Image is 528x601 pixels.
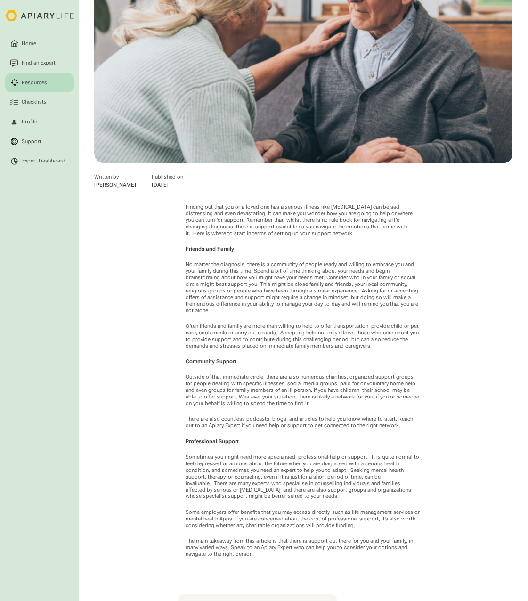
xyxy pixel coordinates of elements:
[186,509,421,529] p: Some employers offer benefits that you may access directly, such as life management services or m...
[94,182,136,188] div: [PERSON_NAME]
[186,261,421,314] p: No matter the diagnosis, there is a community of people ready and willing to embrace you and your...
[20,118,39,126] div: Profile
[20,98,48,106] div: Checklists
[20,138,43,146] div: Support
[5,34,74,53] a: Home
[5,93,74,112] a: Checklists
[186,246,234,252] strong: Friends and Family
[5,73,74,92] a: Resources
[152,174,183,180] div: Published on
[20,59,57,67] div: Find an Expert
[186,439,239,445] strong: Professional Support
[186,538,421,558] p: The main takeaway from this article is that there is support out there for you and your family, i...
[5,113,74,131] a: Profile
[186,374,421,407] p: Outside of that immediate circle, there are also numerous charities, organized support groups for...
[152,182,183,188] div: [DATE]
[186,323,421,349] p: Often friends and family are more than willing to help to offer transportation, provide child or ...
[20,79,49,87] div: Resources
[5,54,74,73] a: Find an Expert
[186,358,236,365] strong: Community Support
[22,158,65,164] div: Expert Dashboard
[186,416,421,429] p: There are also countless podcasts, blogs, and articles to help you know where to start. Reach out...
[5,132,74,151] a: Support
[186,454,421,500] p: Sometimes you might need more specialised, professional help or support. It is quite normal to fe...
[20,40,38,48] div: Home
[186,204,421,237] p: Finding out that you or a loved one has a serious illness like [MEDICAL_DATA] can be sad, distres...
[94,174,136,180] div: Written by
[5,152,74,171] a: Expert Dashboard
